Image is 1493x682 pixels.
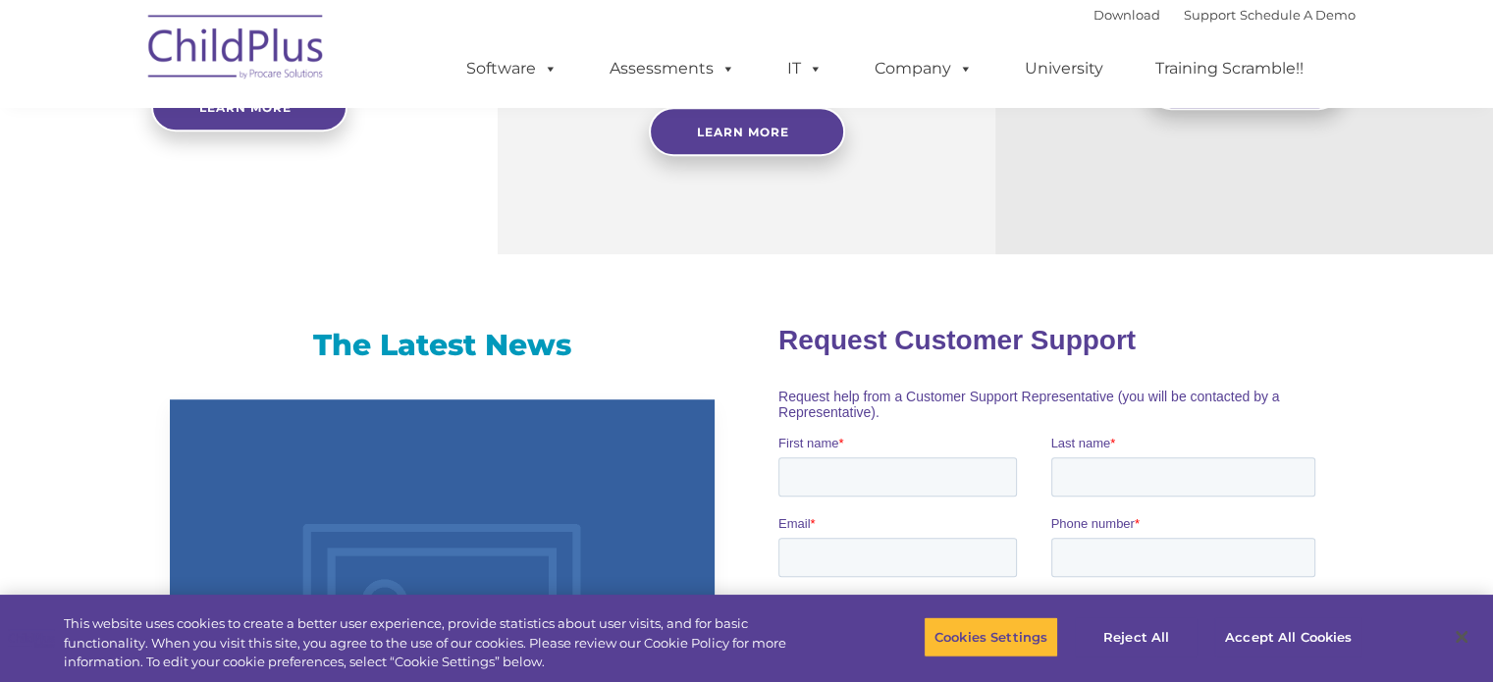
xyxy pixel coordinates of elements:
a: IT [768,49,842,88]
a: University [1005,49,1123,88]
button: Close [1440,615,1483,658]
button: Accept All Cookies [1214,616,1362,657]
button: Cookies Settings [924,616,1058,657]
a: Support [1184,7,1236,23]
a: Company [855,49,992,88]
a: Schedule A Demo [1240,7,1356,23]
a: Assessments [590,49,755,88]
span: Phone number [273,210,356,225]
img: ChildPlus by Procare Solutions [138,1,335,99]
a: Download [1093,7,1160,23]
a: Learn More [649,107,845,156]
button: Reject All [1075,616,1198,657]
a: Software [447,49,577,88]
font: | [1093,7,1356,23]
span: Last name [273,130,333,144]
span: Learn More [697,125,789,139]
h3: The Latest News [170,326,715,365]
a: Training Scramble!! [1136,49,1323,88]
div: This website uses cookies to create a better user experience, provide statistics about user visit... [64,614,822,672]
